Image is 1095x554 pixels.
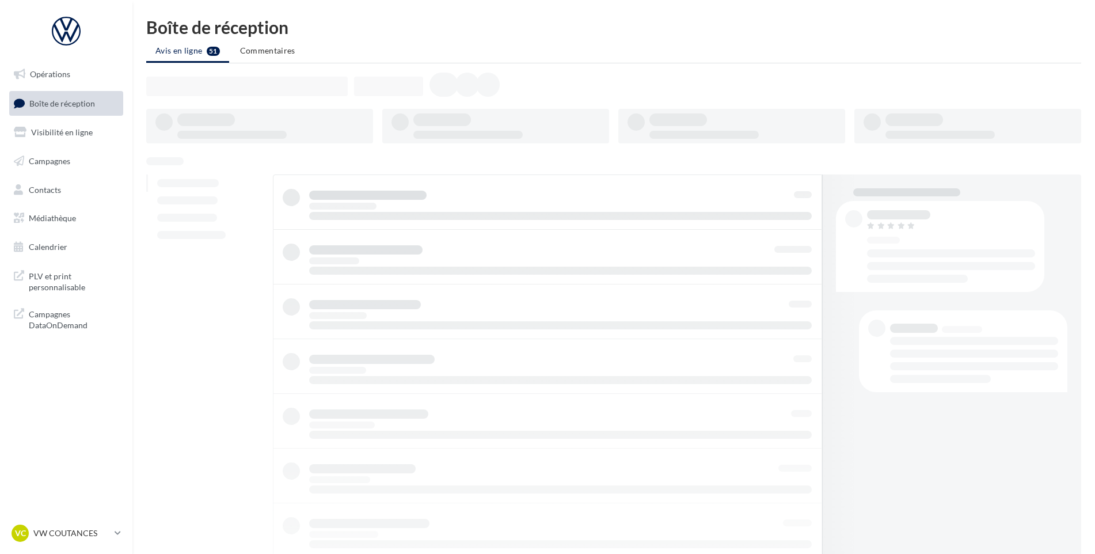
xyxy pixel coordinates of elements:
a: Campagnes [7,149,126,173]
span: Boîte de réception [29,98,95,108]
span: Opérations [30,69,70,79]
a: Opérations [7,62,126,86]
span: Campagnes DataOnDemand [29,306,119,331]
span: VC [15,528,26,539]
span: Visibilité en ligne [31,127,93,137]
span: PLV et print personnalisable [29,268,119,293]
a: Médiathèque [7,206,126,230]
span: Médiathèque [29,213,76,223]
a: PLV et print personnalisable [7,264,126,298]
a: Campagnes DataOnDemand [7,302,126,336]
p: VW COUTANCES [33,528,110,539]
span: Contacts [29,184,61,194]
a: Boîte de réception [7,91,126,116]
div: Boîte de réception [146,18,1081,36]
a: VC VW COUTANCES [9,522,123,544]
span: Commentaires [240,45,295,55]
a: Visibilité en ligne [7,120,126,145]
a: Contacts [7,178,126,202]
a: Calendrier [7,235,126,259]
span: Calendrier [29,242,67,252]
span: Campagnes [29,156,70,166]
